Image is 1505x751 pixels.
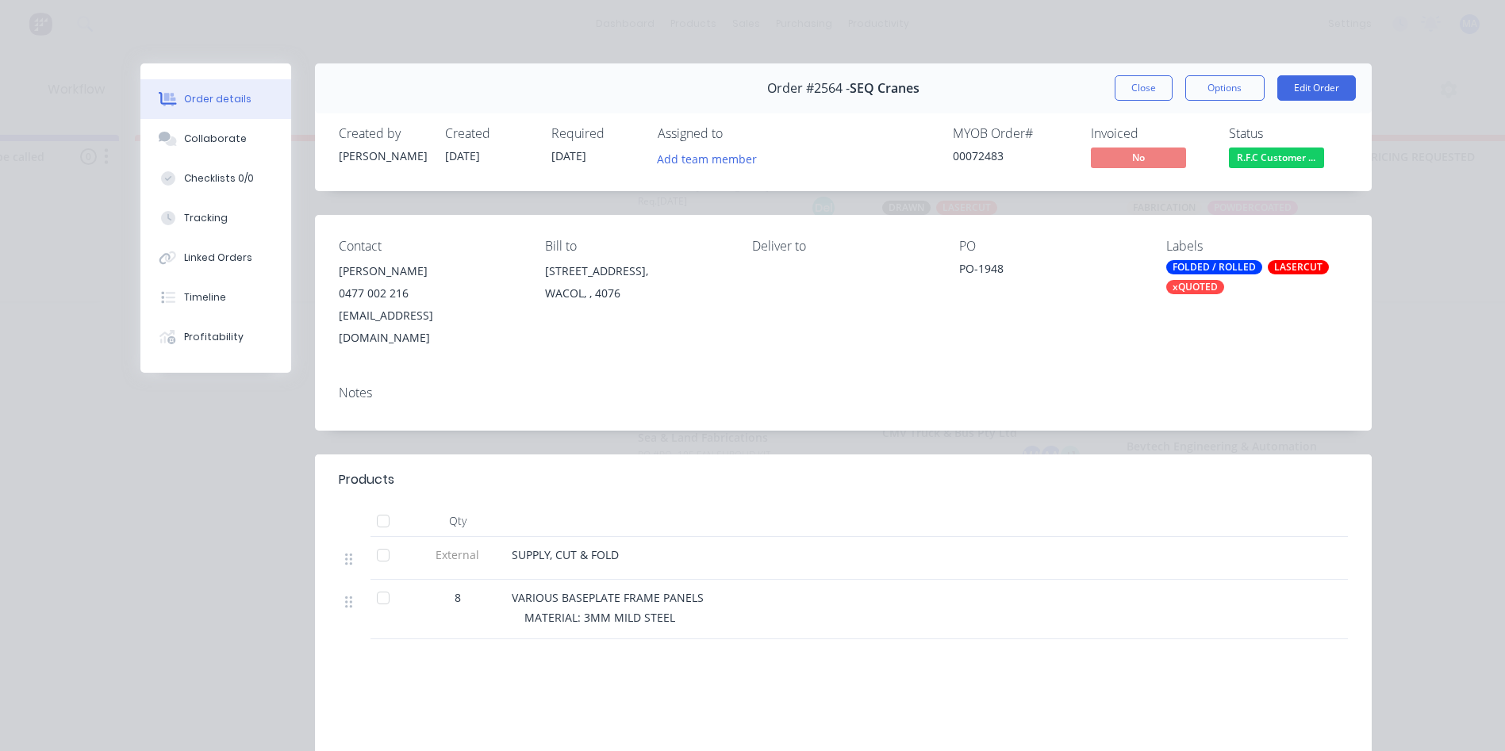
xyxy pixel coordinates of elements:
div: Products [339,470,394,489]
div: Contact [339,239,520,254]
button: Collaborate [140,119,291,159]
div: Profitability [184,330,244,344]
div: LASERCUT [1268,260,1329,274]
div: [EMAIL_ADDRESS][DOMAIN_NAME] [339,305,520,349]
div: xQUOTED [1166,280,1224,294]
div: Assigned to [658,126,816,141]
div: Created by [339,126,426,141]
button: Options [1185,75,1265,101]
div: Collaborate [184,132,247,146]
button: Profitability [140,317,291,357]
div: Order details [184,92,251,106]
div: [PERSON_NAME] [339,148,426,164]
span: Order #2564 - [767,81,850,96]
span: No [1091,148,1186,167]
button: Add team member [658,148,766,169]
span: SUPPLY, CUT & FOLD [512,547,619,562]
div: 0477 002 216 [339,282,520,305]
div: Status [1229,126,1348,141]
div: PO-1948 [959,260,1141,282]
div: Checklists 0/0 [184,171,254,186]
div: Created [445,126,532,141]
div: Linked Orders [184,251,252,265]
div: Tracking [184,211,228,225]
div: FOLDED / ROLLED [1166,260,1262,274]
div: [PERSON_NAME]0477 002 216[EMAIL_ADDRESS][DOMAIN_NAME] [339,260,520,349]
div: [STREET_ADDRESS], [545,260,727,282]
div: Qty [410,505,505,537]
span: VARIOUS BASEPLATE FRAME PANELS [512,590,704,605]
span: R.F.C Customer ... [1229,148,1324,167]
div: 00072483 [953,148,1072,164]
span: External [417,546,499,563]
button: Edit Order [1277,75,1356,101]
div: MYOB Order # [953,126,1072,141]
button: Linked Orders [140,238,291,278]
div: [PERSON_NAME] [339,260,520,282]
div: Notes [339,385,1348,400]
div: Bill to [545,239,727,254]
div: PO [959,239,1141,254]
button: Add team member [648,148,765,169]
div: Deliver to [752,239,934,254]
span: [DATE] [445,148,480,163]
div: [STREET_ADDRESS],WACOL, , 4076 [545,260,727,311]
button: R.F.C Customer ... [1229,148,1324,171]
div: WACOL, , 4076 [545,282,727,305]
div: Labels [1166,239,1348,254]
button: Order details [140,79,291,119]
div: Required [551,126,639,141]
div: Invoiced [1091,126,1210,141]
span: [DATE] [551,148,586,163]
span: 8 [455,589,461,606]
button: Tracking [140,198,291,238]
span: SEQ Cranes [850,81,920,96]
button: Timeline [140,278,291,317]
button: Close [1115,75,1173,101]
div: Timeline [184,290,226,305]
button: Checklists 0/0 [140,159,291,198]
span: MATERIAL: 3MM MILD STEEL [524,610,675,625]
